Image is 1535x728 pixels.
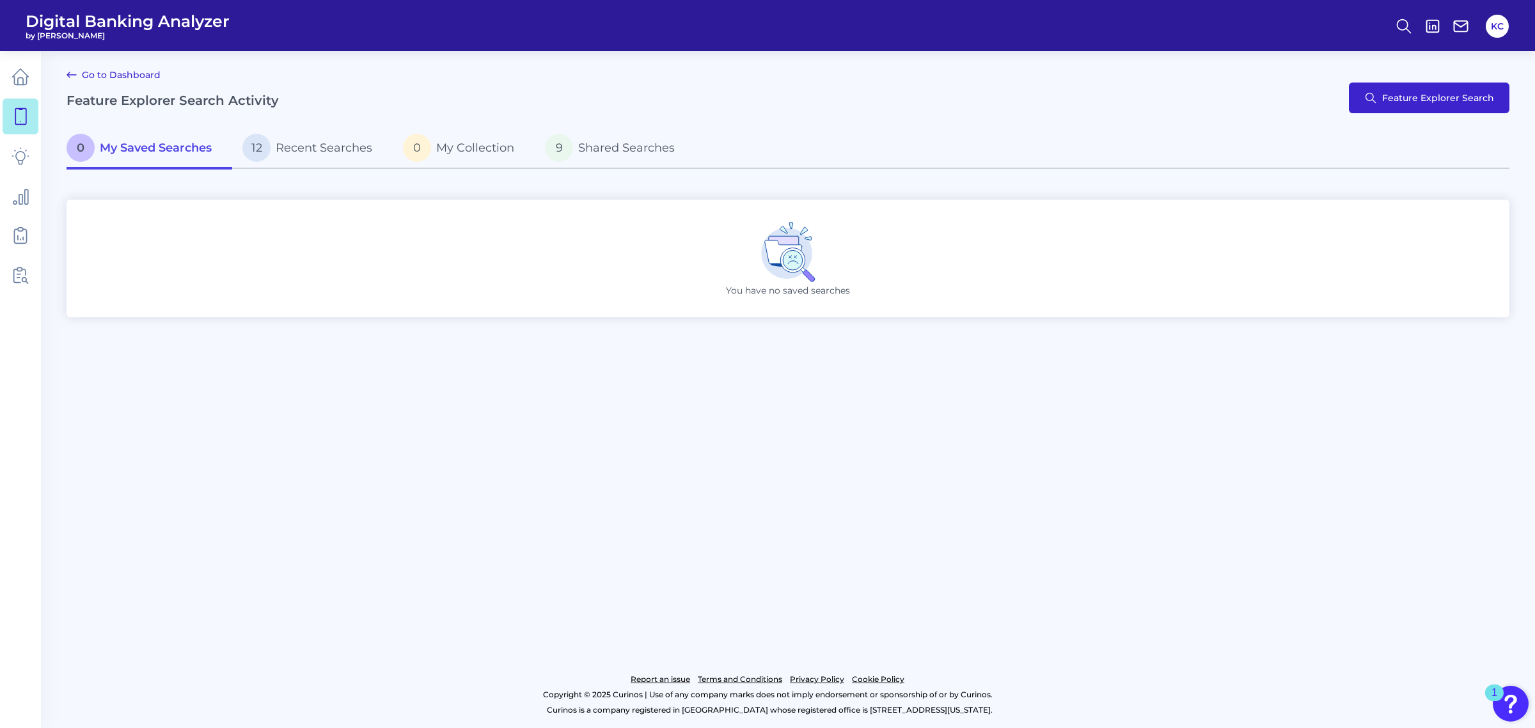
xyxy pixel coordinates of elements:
span: Recent Searches [276,141,372,155]
a: Cookie Policy [852,672,904,687]
p: Curinos is a company registered in [GEOGRAPHIC_DATA] whose registered office is [STREET_ADDRESS][... [67,702,1472,718]
h2: Feature Explorer Search Activity [67,93,279,108]
a: Terms and Conditions [698,672,782,687]
span: Shared Searches [578,141,675,155]
div: 1 [1492,693,1497,709]
span: 12 [242,134,271,162]
button: Feature Explorer Search [1349,83,1509,113]
div: You have no saved searches [67,200,1509,317]
span: 0 [67,134,95,162]
a: Go to Dashboard [67,67,161,83]
span: 9 [545,134,573,162]
span: My Collection [436,141,514,155]
a: 9Shared Searches [535,129,695,170]
span: 0 [403,134,431,162]
button: Open Resource Center, 1 new notification [1493,686,1529,722]
a: Report an issue [631,672,690,687]
span: Feature Explorer Search [1382,93,1494,103]
button: KC [1486,15,1509,38]
a: Privacy Policy [790,672,844,687]
span: My Saved Searches [100,141,212,155]
span: by [PERSON_NAME] [26,31,230,40]
a: 12Recent Searches [232,129,393,170]
a: 0My Saved Searches [67,129,232,170]
a: 0My Collection [393,129,535,170]
p: Copyright © 2025 Curinos | Use of any company marks does not imply endorsement or sponsorship of ... [63,687,1472,702]
span: Digital Banking Analyzer [26,12,230,31]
